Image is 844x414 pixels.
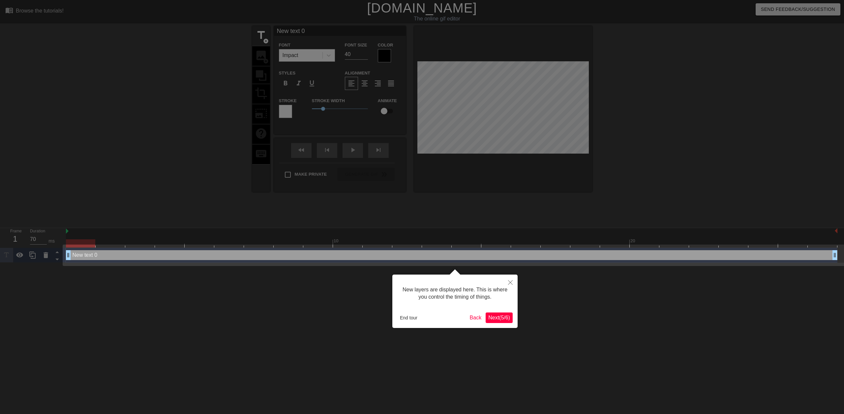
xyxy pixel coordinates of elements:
[488,315,510,320] span: Next ( 5 / 6 )
[397,280,513,308] div: New layers are displayed here. This is where you control the timing of things.
[486,312,513,323] button: Next
[467,312,484,323] button: Back
[503,275,518,290] button: Close
[397,313,420,323] button: End tour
